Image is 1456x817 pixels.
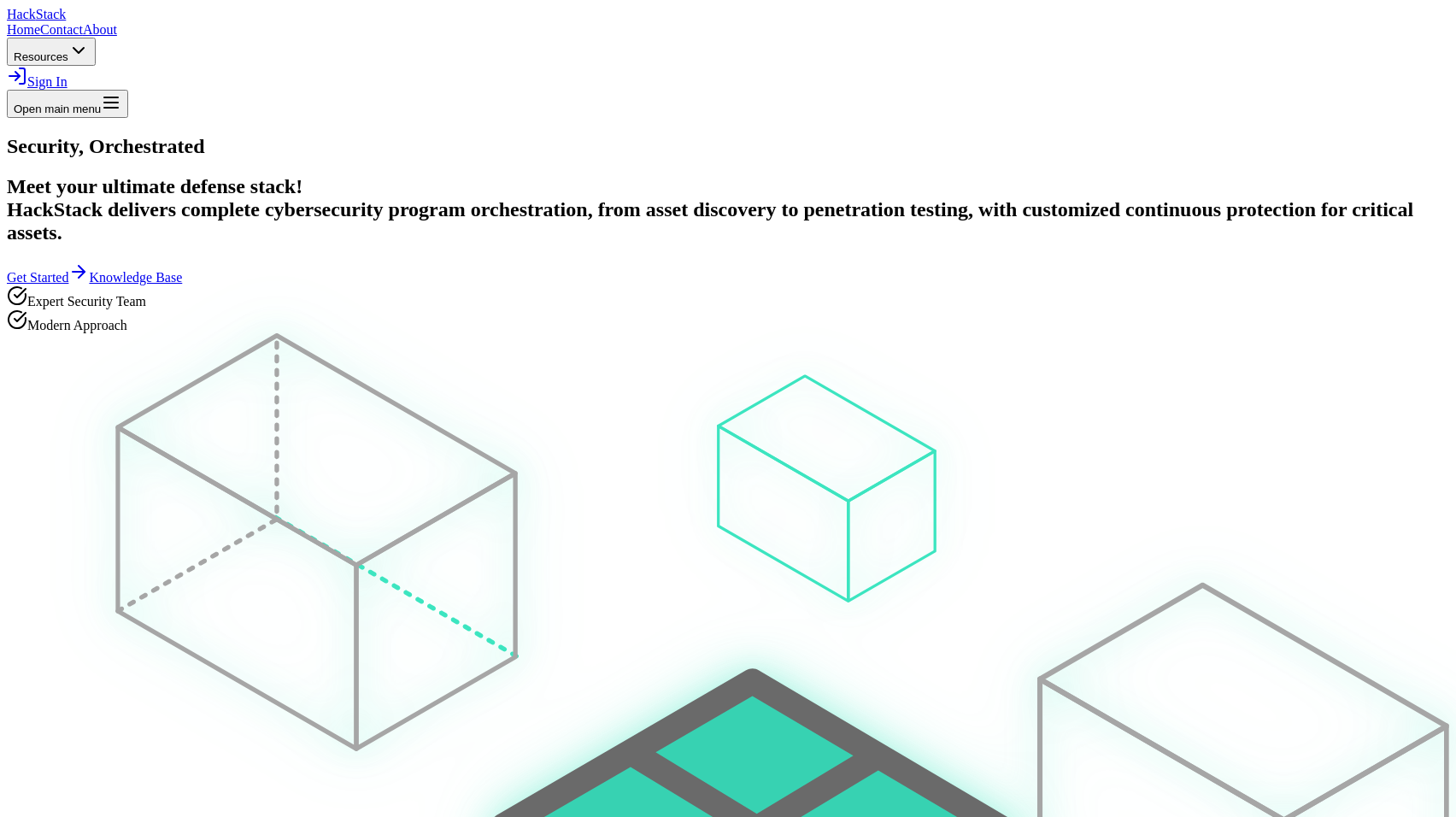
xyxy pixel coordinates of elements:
[7,175,1449,244] h2: Meet your ultimate defense
[14,103,101,115] span: Open main menu
[7,38,96,66] button: Resources
[7,90,128,118] button: Open main menu
[7,198,1413,244] span: HackStack delivers complete cybersecurity program orchestration, from asset discovery to penetrat...
[14,50,68,63] span: Resources
[89,135,205,157] span: Orchestrated
[7,74,68,89] a: Sign In
[7,7,66,21] span: Hack
[7,7,66,21] a: HackStack
[7,270,89,285] a: Get Started
[250,175,302,197] strong: stack!
[36,7,67,21] span: Stack
[7,22,40,37] a: Home
[7,309,1449,333] div: Modern Approach
[7,285,1449,309] div: Expert Security Team
[27,74,68,89] span: Sign In
[7,135,1449,158] h1: Security,
[83,22,117,37] a: About
[89,270,182,285] a: Knowledge Base
[40,22,83,37] a: Contact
